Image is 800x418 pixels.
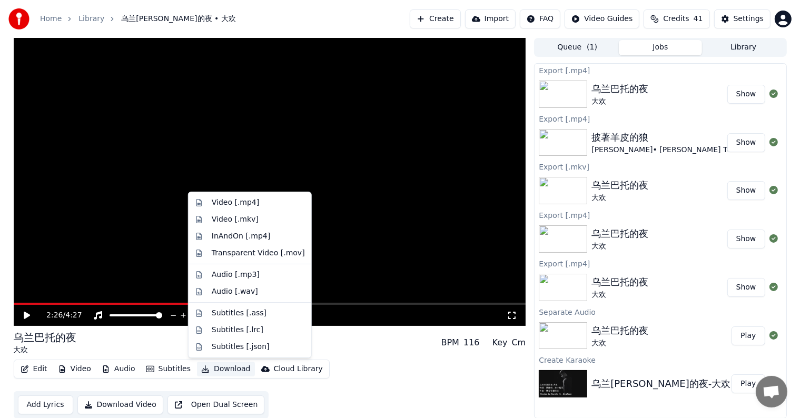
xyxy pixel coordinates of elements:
[142,362,195,376] button: Subtitles
[727,230,765,248] button: Show
[18,395,73,414] button: Add Lyrics
[212,342,270,352] div: Subtitles [.json]
[535,64,786,76] div: Export [.mp4]
[520,9,560,28] button: FAQ
[40,14,236,24] nav: breadcrumb
[46,310,63,321] span: 2:26
[77,395,163,414] button: Download Video
[535,160,786,173] div: Export [.mkv]
[14,330,77,345] div: 乌兰巴托的夜
[535,112,786,125] div: Export [.mp4]
[535,353,786,366] div: Create Karaoke
[410,9,461,28] button: Create
[756,376,787,407] div: Open chat
[465,9,516,28] button: Import
[274,364,323,374] div: Cloud Library
[16,362,52,376] button: Edit
[587,42,597,53] span: ( 1 )
[591,290,648,300] div: 大欢
[197,362,255,376] button: Download
[97,362,140,376] button: Audio
[591,82,648,96] div: 乌兰巴托的夜
[727,133,765,152] button: Show
[591,96,648,107] div: 大欢
[591,178,648,193] div: 乌兰巴托的夜
[212,286,258,297] div: Audio [.wav]
[536,40,619,55] button: Queue
[619,40,702,55] button: Jobs
[727,278,765,297] button: Show
[663,14,689,24] span: Credits
[591,241,648,252] div: 大欢
[591,226,648,241] div: 乌兰巴托的夜
[734,14,764,24] div: Settings
[565,9,639,28] button: Video Guides
[212,248,305,258] div: Transparent Video [.mov]
[212,308,266,319] div: Subtitles [.ass]
[591,275,648,290] div: 乌兰巴托的夜
[535,305,786,318] div: Separate Audio
[535,208,786,221] div: Export [.mp4]
[78,14,104,24] a: Library
[732,326,765,345] button: Play
[591,193,648,203] div: 大欢
[591,130,738,145] div: 披著羊皮的狼
[535,257,786,270] div: Export [.mp4]
[694,14,703,24] span: 41
[212,214,259,225] div: Video [.mkv]
[121,14,235,24] span: 乌兰[PERSON_NAME]的夜 • 大欢
[8,8,29,29] img: youka
[591,338,648,349] div: 大欢
[463,336,480,349] div: 116
[212,197,259,208] div: Video [.mp4]
[441,336,459,349] div: BPM
[46,310,72,321] div: /
[591,145,738,155] div: [PERSON_NAME]• [PERSON_NAME] Tam
[212,231,271,242] div: InAndOn [.mp4]
[14,345,77,355] div: 大欢
[54,362,95,376] button: Video
[702,40,785,55] button: Library
[591,323,648,338] div: 乌兰巴托的夜
[727,85,765,104] button: Show
[212,325,263,335] div: Subtitles [.lrc]
[714,9,771,28] button: Settings
[167,395,265,414] button: Open Dual Screen
[492,336,508,349] div: Key
[512,336,526,349] div: Cm
[65,310,82,321] span: 4:27
[732,374,765,393] button: Play
[727,181,765,200] button: Show
[644,9,709,28] button: Credits41
[212,270,260,280] div: Audio [.mp3]
[40,14,62,24] a: Home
